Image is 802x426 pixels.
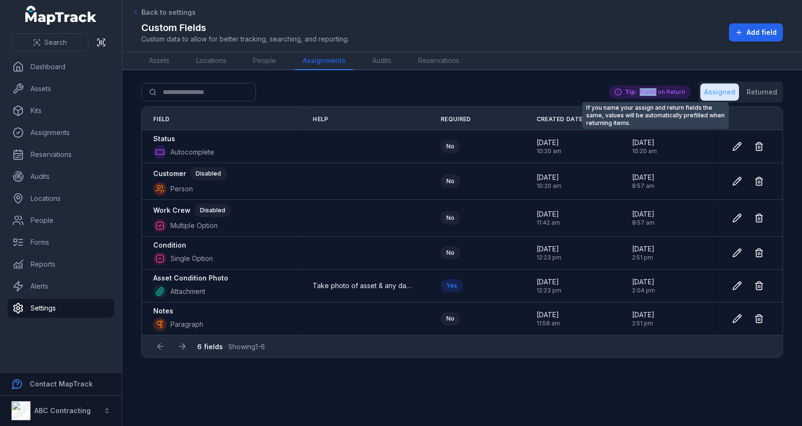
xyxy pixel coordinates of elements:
[8,211,114,230] a: People
[170,320,203,329] span: Paragraph
[537,277,561,287] span: [DATE]
[441,211,460,225] div: No
[8,145,114,164] a: Reservations
[632,147,657,155] span: 10:20 am
[8,255,114,274] a: Reports
[170,287,205,296] span: Attachment
[537,320,560,327] span: 11:58 am
[141,52,177,70] a: Assets
[441,140,460,153] div: No
[537,173,561,190] time: 20/08/2025, 10:20:43 am
[632,320,654,327] span: 2:51 pm
[8,233,114,252] a: Forms
[170,254,213,263] span: Single Option
[632,277,655,294] time: 15/07/2025, 2:04:00 pm
[537,138,561,155] time: 20/08/2025, 10:20:34 am
[245,52,284,70] a: People
[632,310,654,320] span: [DATE]
[141,8,196,17] span: Back to settings
[729,23,783,42] button: Add field
[11,33,88,52] button: Search
[537,244,561,261] time: 14/08/2024, 12:23:44 pm
[153,169,186,178] strong: Customer
[625,88,637,96] strong: Tip:
[537,254,561,261] span: 12:23 pm
[153,115,170,123] span: Field
[632,244,654,254] span: [DATE]
[632,277,655,287] span: [DATE]
[141,34,349,44] span: Custom data to allow for better tracking, searching, and reporting.
[153,306,173,316] strong: Notes
[153,273,228,283] strong: Asset Condition Photo
[365,52,399,70] a: Audits
[8,167,114,186] a: Audits
[197,343,265,351] span: · Showing 1 - 6
[194,204,231,217] div: Disabled
[632,244,654,261] time: 02/06/2025, 2:51:03 pm
[537,182,561,190] span: 10:20 am
[537,138,561,147] span: [DATE]
[153,134,175,144] strong: Status
[700,83,739,101] button: Assigned
[537,310,560,327] time: 04/09/2024, 11:58:40 am
[295,52,353,70] a: Assignments
[537,219,560,227] span: 11:42 am
[8,123,114,142] a: Assignments
[537,244,561,254] span: [DATE]
[411,52,467,70] a: Reservations
[441,279,463,292] div: Yes
[190,167,227,180] div: Disabled
[609,85,691,99] div: Prefill on Return
[153,240,186,250] strong: Condition
[537,287,561,294] span: 12:23 pm
[632,138,657,147] span: [DATE]
[632,209,654,227] time: 22/08/2025, 8:57:33 am
[8,57,114,76] a: Dashboard
[632,219,654,227] span: 8:57 am
[632,254,654,261] span: 2:51 pm
[747,28,777,37] span: Add field
[8,189,114,208] a: Locations
[632,287,655,294] span: 2:04 pm
[441,115,471,123] span: Required
[537,277,561,294] time: 14/08/2024, 12:23:59 pm
[441,175,460,188] div: No
[441,312,460,325] div: No
[537,310,560,320] span: [DATE]
[8,101,114,120] a: Kits
[537,115,583,123] span: Created Date
[30,380,93,388] strong: Contact MapTrack
[632,310,654,327] time: 02/06/2025, 2:51:03 pm
[170,184,193,194] span: Person
[141,21,349,34] h2: Custom Fields
[632,173,654,190] time: 22/08/2025, 8:57:40 am
[313,115,328,123] span: Help
[8,299,114,318] a: Settings
[537,147,561,155] span: 10:20 am
[632,138,657,155] time: 20/08/2025, 10:20:34 am
[170,147,214,157] span: Autocomplete
[170,221,218,230] span: Multiple Option
[8,79,114,98] a: Assets
[34,406,91,415] strong: ABC Contracting
[132,8,196,17] a: Back to settings
[537,209,560,219] span: [DATE]
[537,209,560,227] time: 19/03/2025, 11:42:03 am
[44,38,67,47] span: Search
[189,52,234,70] a: Locations
[197,343,223,351] strong: 6 fields
[632,173,654,182] span: [DATE]
[313,281,412,291] span: Take photo of asset & any damage
[743,83,781,101] button: Returned
[632,209,654,219] span: [DATE]
[632,182,654,190] span: 8:57 am
[25,6,97,25] a: MapTrack
[537,173,561,182] span: [DATE]
[582,102,729,129] span: If you name your assign and return fields the same, values will be automatically prefilled when r...
[441,246,460,260] div: No
[8,277,114,296] a: Alerts
[153,206,190,215] strong: Work Crew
